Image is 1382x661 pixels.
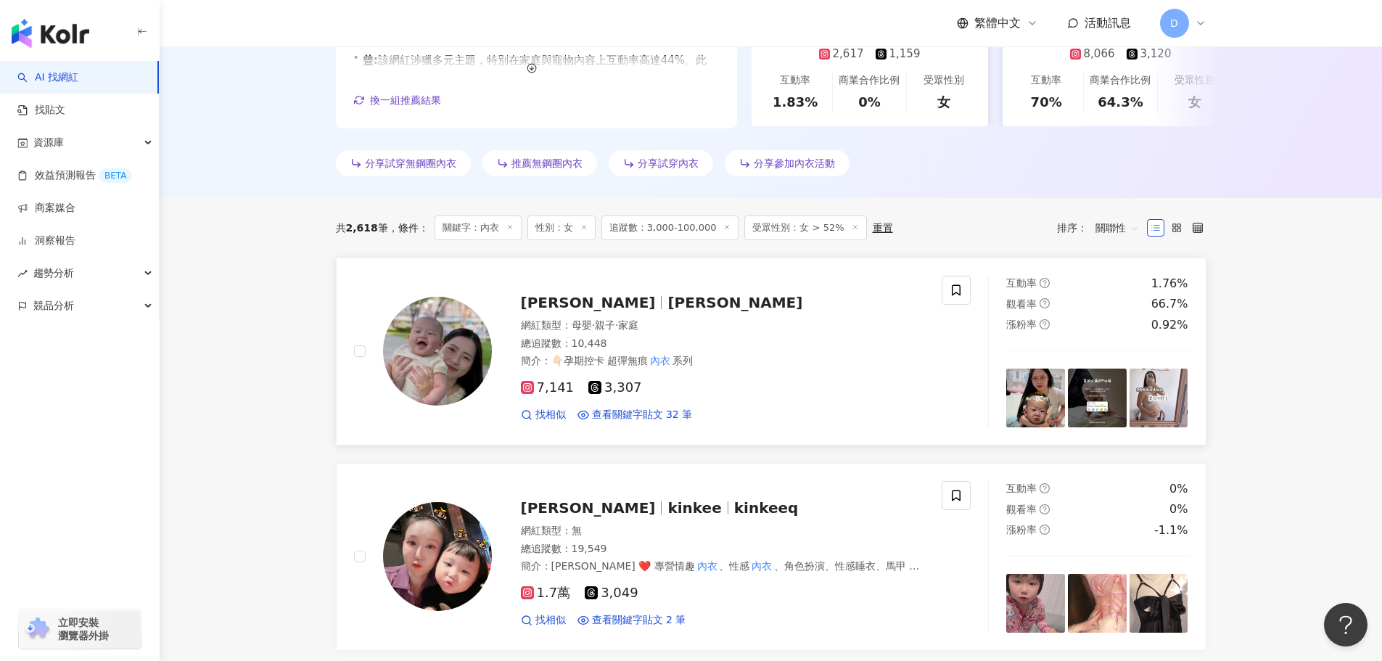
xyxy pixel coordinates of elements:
div: 0% [1169,501,1188,517]
span: question-circle [1040,278,1050,288]
img: logo [12,19,89,48]
span: 立即安裝 瀏覽器外掛 [58,616,109,642]
a: 找貼文 [17,103,65,118]
span: 觀看率 [1006,298,1037,310]
span: 受眾性別：女 > 52% [744,215,866,240]
span: 活動訊息 [1085,16,1131,30]
span: 母嬰 [572,319,592,331]
span: 資源庫 [33,126,64,159]
img: post-image [1130,574,1188,633]
span: 互動率 [1006,483,1037,494]
div: 1.76% [1151,276,1188,292]
div: 共 筆 [336,222,388,234]
div: 互動率 [1031,73,1061,88]
span: 分享試穿內衣 [638,157,699,169]
button: 換一組推薦結果 [353,89,442,111]
div: 商業合作比例 [839,73,900,88]
div: 總追蹤數 ： 19,549 [521,542,925,557]
a: 效益預測報告BETA [17,168,132,183]
span: 👇🏻孕期控卡 超彈無痕 [551,355,648,366]
div: 1.83% [773,93,818,111]
div: 互動率 [780,73,810,88]
div: 70% [1031,93,1062,111]
div: 排序： [1057,216,1147,239]
span: question-circle [1040,483,1050,493]
div: 受眾性別 [924,73,964,88]
span: question-circle [1040,504,1050,514]
img: KOL Avatar [383,297,492,406]
div: 66.7% [1151,296,1188,312]
span: · [615,319,618,331]
span: 該網紅涉獵多元主題，特別在家庭與寵物內容上互動率高達44%。此外，美妝時尚與穿搭類型亦展現吸引力，能引起廣泛關注。多元化的內容設定及高互動性使其成為信賴的推廣合作對象。 [363,52,720,104]
img: post-image [1006,369,1065,427]
span: kinkeeq [734,499,799,517]
span: 親子 [595,319,615,331]
span: 1.7萬 [521,586,571,601]
div: 女 [1188,93,1201,111]
span: question-circle [1040,525,1050,535]
a: 洞察報告 [17,234,75,248]
span: 系列 [673,355,693,366]
span: 找相似 [535,408,566,422]
mark: 內衣 [648,353,673,369]
div: 商業合作比例 [1090,73,1151,88]
div: 女 [937,93,950,111]
div: 8,066 [1084,46,1115,62]
span: D [1170,15,1178,31]
div: -1.1% [1154,522,1188,538]
div: 64.3% [1098,93,1143,111]
span: [PERSON_NAME] [667,294,802,311]
span: 分享參加內衣活動 [754,157,835,169]
div: 網紅類型 ： [521,319,925,333]
div: • [353,52,720,104]
span: 競品分析 [33,290,74,322]
div: 0% [1169,481,1188,497]
a: 查看關鍵字貼文 2 筆 [577,613,686,628]
span: 推薦無鋼圈內衣 [511,157,583,169]
span: : [374,54,378,67]
div: 3,120 [1140,46,1172,62]
span: [PERSON_NAME] ❤️ 專營情趣 [551,560,695,572]
span: rise [17,268,28,279]
span: 互動率 [1006,277,1037,289]
span: 簡介 ： [521,353,693,369]
span: 條件 ： [388,222,429,234]
mark: 內衣 [749,558,774,574]
img: chrome extension [23,617,52,641]
span: 趨勢分析 [33,257,74,290]
a: KOL Avatar[PERSON_NAME]kinkeekinkeeq網紅類型：無總追蹤數：19,549簡介：[PERSON_NAME] ❤️ 專營情趣內衣、性感內衣、角色扮演、性感睡衣、馬甲... [336,463,1206,651]
span: [PERSON_NAME] [521,499,656,517]
span: 追蹤數：3,000-100,000 [601,215,739,240]
span: 家庭 [618,319,638,331]
div: 0% [858,93,881,111]
span: 關聯性 [1095,216,1139,239]
span: 、性感 [719,560,749,572]
span: 分享試穿無鋼圈內衣 [365,157,456,169]
div: 受眾性別 [1175,73,1215,88]
span: [PERSON_NAME] [521,294,656,311]
div: 0.92% [1151,317,1188,333]
div: 網紅類型 ： 無 [521,524,925,538]
a: KOL Avatar[PERSON_NAME][PERSON_NAME]網紅類型：母嬰·親子·家庭總追蹤數：10,448簡介：👇🏻孕期控卡 超彈無痕內衣系列7,1413,307找相似查看關鍵字貼... [336,258,1206,446]
img: post-image [1130,369,1188,427]
a: 曾 [363,54,374,67]
span: 繁體中文 [974,15,1021,31]
span: 查看關鍵字貼文 32 筆 [592,408,693,422]
span: 換一組推薦結果 [370,94,441,106]
div: 1,159 [889,46,921,62]
span: 漲粉率 [1006,319,1037,330]
a: 找相似 [521,408,566,422]
span: 3,307 [588,380,642,395]
span: · [592,319,595,331]
span: 2,618 [346,222,378,234]
span: 關鍵字：內衣 [435,215,522,240]
span: 3,049 [585,586,638,601]
span: 7,141 [521,380,575,395]
div: 總追蹤數 ： 10,448 [521,337,925,351]
a: 商案媒合 [17,201,75,215]
span: 性別：女 [527,215,596,240]
span: 漲粉率 [1006,524,1037,535]
mark: 內衣 [695,558,720,574]
span: question-circle [1040,298,1050,308]
a: 查看關鍵字貼文 32 筆 [577,408,693,422]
